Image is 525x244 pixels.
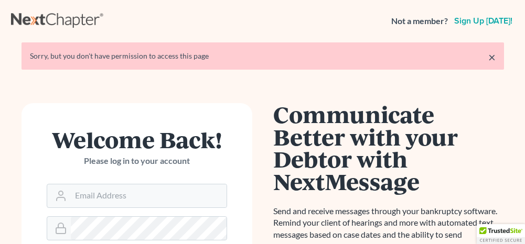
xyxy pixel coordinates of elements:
div: Sorry, but you don't have permission to access this page [30,51,496,61]
strong: Not a member? [391,15,448,27]
div: TrustedSite Certified [477,224,525,244]
p: Please log in to your account [47,155,227,167]
input: Email Address [71,184,227,207]
a: Sign up [DATE]! [452,17,515,25]
h1: Welcome Back! [47,128,227,151]
h1: Communicate Better with your Debtor with NextMessage [273,103,504,193]
a: × [488,51,496,63]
